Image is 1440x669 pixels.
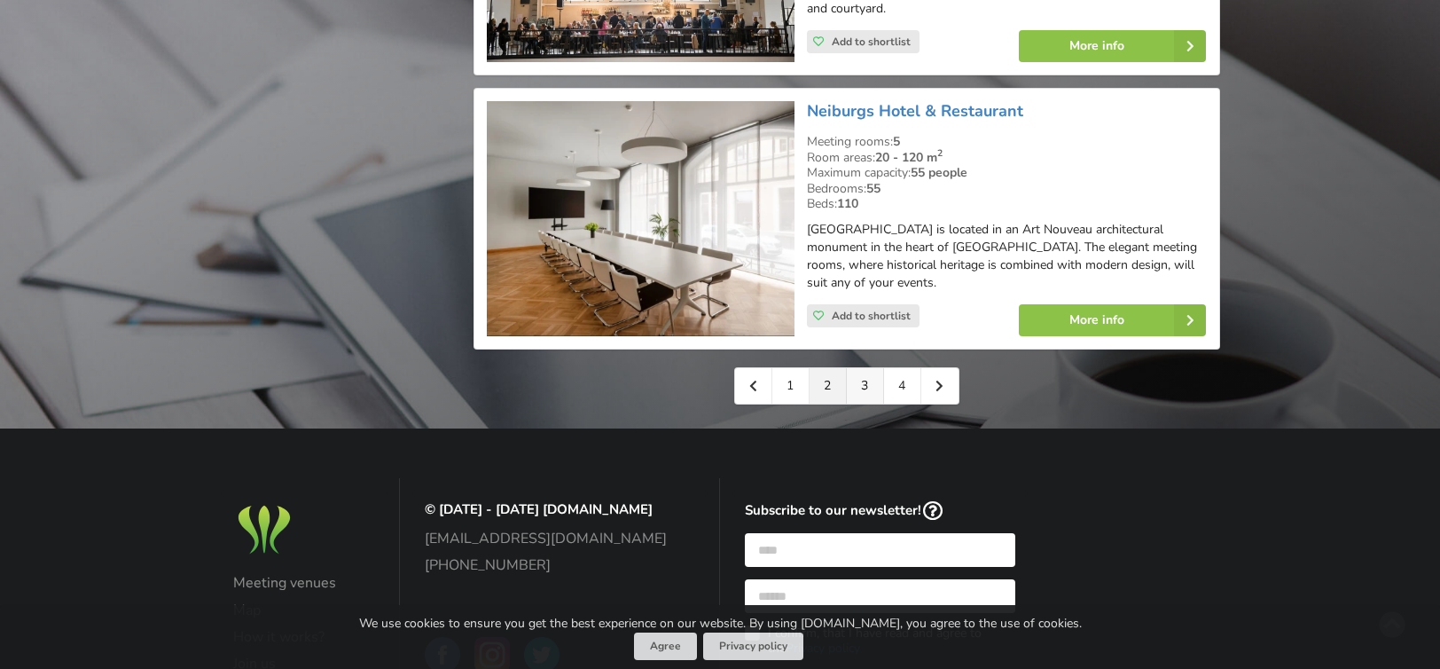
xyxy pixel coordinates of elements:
a: Privacy policy [703,633,803,660]
a: 4 [884,368,921,404]
a: Meeting venues [233,575,376,591]
p: Subscribe to our newsletter! [745,501,1015,522]
span: Add to shortlist [832,35,911,49]
a: 3 [847,368,884,404]
img: Hotel | Riga | Neiburgs Hotel & Restaurant [487,101,794,336]
p: © [DATE] - [DATE] [DOMAIN_NAME] [425,501,695,518]
a: Map [233,602,376,618]
div: Bedrooms: [807,181,1206,197]
a: [EMAIL_ADDRESS][DOMAIN_NAME] [425,531,695,547]
strong: 55 people [911,164,967,181]
div: Beds: [807,196,1206,212]
strong: 20 - 120 m [875,149,943,166]
a: Neiburgs Hotel & Restaurant [807,100,1023,122]
span: Add to shortlist [832,309,911,323]
sup: 2 [937,146,943,160]
div: Maximum capacity: [807,165,1206,181]
a: 2 [810,368,847,404]
div: Room areas: [807,150,1206,166]
button: Agree [634,633,697,660]
strong: 110 [837,195,858,212]
img: Baltic Meeting Rooms [233,501,295,559]
p: [GEOGRAPHIC_DATA] is located in an Art Nouveau architectural monument in the heart of [GEOGRAPHIC... [807,221,1206,292]
a: More info [1019,304,1206,336]
a: More info [1019,30,1206,62]
strong: 55 [866,180,880,197]
a: 1 [772,368,810,404]
a: [PHONE_NUMBER] [425,557,695,573]
div: Meeting rooms: [807,134,1206,150]
strong: 5 [893,133,900,150]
